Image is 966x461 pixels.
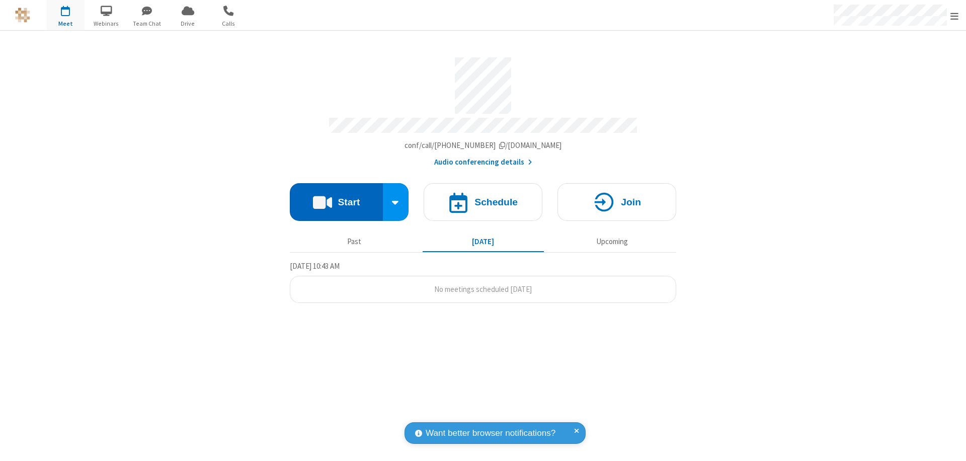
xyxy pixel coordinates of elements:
[169,19,207,28] span: Drive
[290,50,676,168] section: Account details
[294,232,415,251] button: Past
[426,427,555,440] span: Want better browser notifications?
[434,157,532,168] button: Audio conferencing details
[338,197,360,207] h4: Start
[405,140,562,150] span: Copy my meeting room link
[405,140,562,151] button: Copy my meeting room linkCopy my meeting room link
[474,197,518,207] h4: Schedule
[128,19,166,28] span: Team Chat
[423,232,544,251] button: [DATE]
[47,19,85,28] span: Meet
[210,19,248,28] span: Calls
[551,232,673,251] button: Upcoming
[557,183,676,221] button: Join
[15,8,30,23] img: QA Selenium DO NOT DELETE OR CHANGE
[383,183,409,221] div: Start conference options
[621,197,641,207] h4: Join
[434,284,532,294] span: No meetings scheduled [DATE]
[941,435,958,454] iframe: Chat
[290,183,383,221] button: Start
[290,260,676,303] section: Today's Meetings
[424,183,542,221] button: Schedule
[290,261,340,271] span: [DATE] 10:43 AM
[88,19,125,28] span: Webinars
